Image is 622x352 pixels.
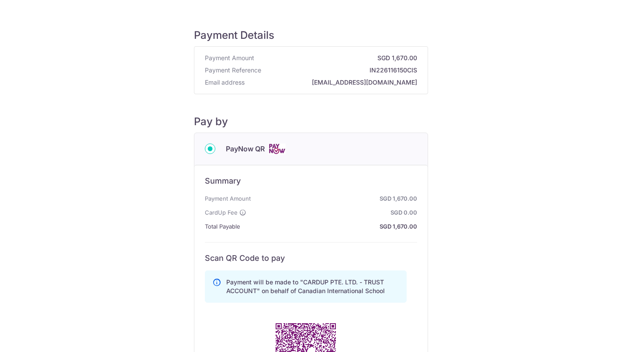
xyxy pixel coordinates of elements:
strong: SGD 1,670.00 [254,193,417,204]
img: Cards logo [268,144,286,154]
strong: [EMAIL_ADDRESS][DOMAIN_NAME] [248,78,417,87]
span: Payment Amount [205,193,251,204]
h6: Scan QR Code to pay [205,253,417,263]
p: Payment will be made to "CARDUP PTE. LTD. - TRUST ACCOUNT" on behalf of Canadian International Sc... [226,278,399,295]
span: CardUp Fee [205,207,238,218]
span: Payment Amount [205,54,254,62]
h5: Payment Details [194,29,428,42]
span: PayNow QR [226,144,265,154]
span: Total Payable [205,221,240,232]
strong: SGD 1,670.00 [244,221,417,232]
div: PayNow QR Cards logo [205,144,417,154]
strong: SGD 1,670.00 [258,54,417,62]
strong: IN226116150CIS [265,66,417,75]
strong: SGD 0.00 [250,207,417,218]
h5: Pay by [194,115,428,128]
span: Email address [205,78,245,87]
span: Payment Reference [205,66,261,75]
h6: Summary [205,176,417,186]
